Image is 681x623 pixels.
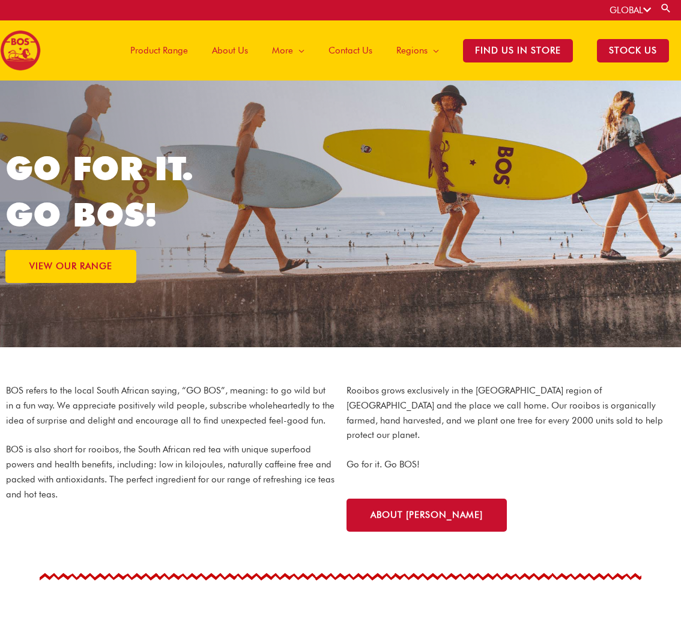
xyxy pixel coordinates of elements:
[6,383,334,428] p: BOS refers to the local South African saying, “GO BOS”, meaning: to go wild but in a fun way. We ...
[384,20,451,81] a: Regions
[347,383,675,443] p: Rooibos grows exclusively in the [GEOGRAPHIC_DATA] region of [GEOGRAPHIC_DATA] and the place we c...
[597,39,669,62] span: STOCK US
[660,2,672,14] a: Search button
[260,20,316,81] a: More
[29,262,112,271] span: VIEW OUR RANGE
[212,32,248,68] span: About Us
[200,20,260,81] a: About Us
[6,442,334,502] p: BOS is also short for rooibos, the South African red tea with unique superfood powers and health ...
[371,511,483,520] span: About [PERSON_NAME]
[585,20,681,81] a: STOCK US
[347,499,507,532] a: About [PERSON_NAME]
[463,39,573,62] span: Find Us in Store
[347,457,675,472] p: Go for it. Go BOS!
[130,32,188,68] span: Product Range
[328,32,372,68] span: Contact Us
[118,20,200,81] a: Product Range
[272,32,293,68] span: More
[5,145,341,238] h1: GO FOR IT. GO BOS!
[610,5,651,16] a: GLOBAL
[5,250,136,283] a: VIEW OUR RANGE
[451,20,585,81] a: Find Us in Store
[109,20,681,81] nav: Site Navigation
[316,20,384,81] a: Contact Us
[396,32,428,68] span: Regions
